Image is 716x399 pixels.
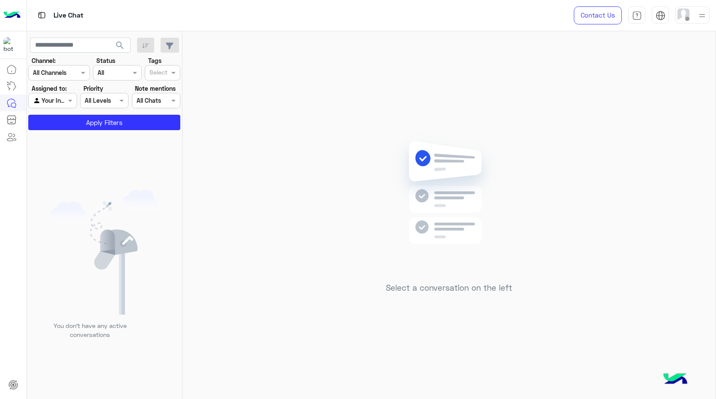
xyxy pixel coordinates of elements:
label: Channel: [32,56,56,65]
h5: Select a conversation on the left [386,283,512,293]
img: tab [656,11,665,21]
button: Apply Filters [28,115,180,130]
label: Assigned to: [32,84,67,93]
img: no messages [387,134,511,277]
img: hulul-logo.png [660,365,690,395]
img: empty users [51,190,158,315]
button: search [110,38,131,56]
a: tab [628,6,645,24]
a: Contact Us [574,6,622,24]
img: userImage [677,9,689,21]
img: profile [697,10,707,21]
span: search [115,40,125,51]
div: Select [148,68,167,79]
img: 322208621163248 [3,37,19,53]
img: tab [36,10,47,21]
p: You don’t have any active conversations [47,321,133,339]
label: Status [96,56,115,65]
img: Logo [3,6,21,24]
p: Live Chat [54,10,84,21]
label: Tags [148,56,161,65]
label: Priority [84,84,103,93]
label: Note mentions [135,84,176,93]
img: tab [632,11,642,21]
